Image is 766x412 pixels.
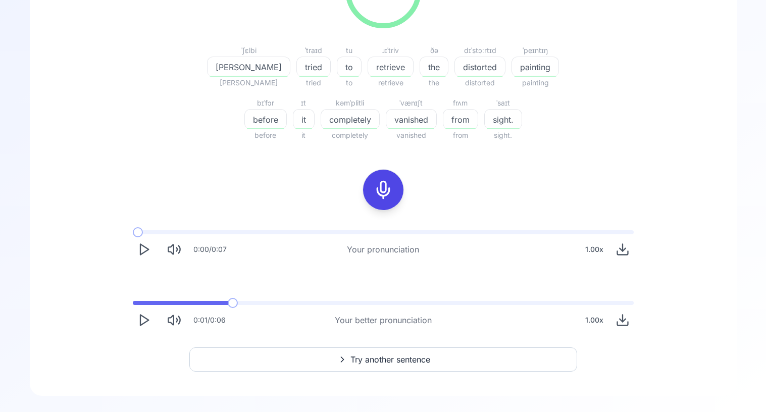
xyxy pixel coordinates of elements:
button: before [244,109,287,129]
button: sight. [484,109,522,129]
span: [PERSON_NAME] [207,77,290,89]
span: from [443,114,478,126]
span: [PERSON_NAME] [208,61,290,73]
div: Your pronunciation [347,243,419,255]
div: ˈvænɪʃt [386,97,437,109]
div: bɪˈfɔr [244,97,287,109]
button: tried [296,57,331,77]
span: Try another sentence [350,353,430,366]
span: from [443,129,478,141]
div: 0:00 / 0:07 [193,244,227,254]
div: ðə [420,44,448,57]
div: tu [337,44,362,57]
button: Try another sentence [189,347,577,372]
div: ˈsaɪt [484,97,522,109]
div: dɪˈstɔːrtɪd [454,44,505,57]
button: it [293,109,315,129]
div: ˈpeɪntɪŋ [512,44,559,57]
span: distorted [455,61,505,73]
button: distorted [454,57,505,77]
button: the [420,57,448,77]
div: 1.00 x [581,310,607,330]
span: to [337,77,362,89]
span: to [337,61,361,73]
button: [PERSON_NAME] [207,57,290,77]
button: retrieve [368,57,414,77]
div: 1.00 x [581,239,607,260]
span: distorted [454,77,505,89]
button: Play [133,238,155,261]
div: kəmˈplitli [321,97,380,109]
div: ɹɪˈtriv [368,44,414,57]
button: vanished [386,109,437,129]
span: before [245,114,286,126]
span: tried [297,61,330,73]
div: frʌm [443,97,478,109]
div: Your better pronunciation [335,314,432,326]
span: vanished [386,114,436,126]
button: from [443,109,478,129]
span: tried [296,77,331,89]
button: Download audio [611,238,634,261]
span: sight. [485,114,522,126]
span: painting [512,61,558,73]
span: the [420,77,448,89]
button: painting [512,57,559,77]
span: before [244,129,287,141]
span: the [420,61,448,73]
span: sight. [484,129,522,141]
button: Play [133,309,155,331]
button: Mute [163,309,185,331]
span: retrieve [368,77,414,89]
span: painting [512,77,559,89]
div: 0:01 / 0:06 [193,315,226,325]
span: retrieve [368,61,413,73]
span: completely [321,129,380,141]
span: completely [321,114,379,126]
button: Mute [163,238,185,261]
div: ɪt [293,97,315,109]
div: ˈʃɛlbi [207,44,290,57]
span: it [293,114,314,126]
div: ˈtraɪd [296,44,331,57]
span: it [293,129,315,141]
button: to [337,57,362,77]
button: completely [321,109,380,129]
button: Download audio [611,309,634,331]
span: vanished [386,129,437,141]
